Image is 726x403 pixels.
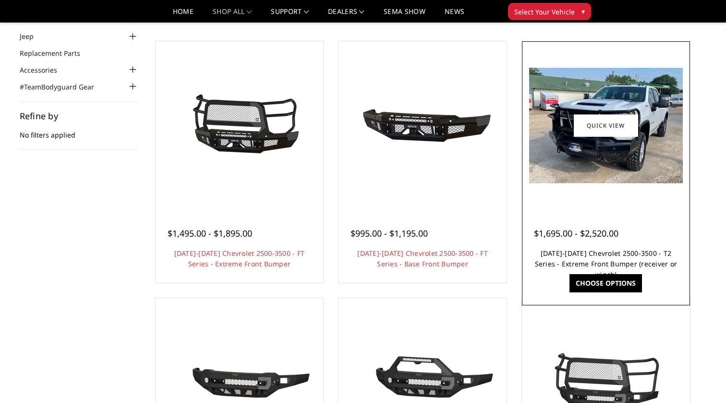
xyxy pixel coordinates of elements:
a: Choose Options [569,274,642,292]
span: Select Your Vehicle [514,7,575,17]
a: [DATE]-[DATE] Chevrolet 2500-3500 - T2 Series - Extreme Front Bumper (receiver or winch) [535,249,678,279]
a: Quick view [574,114,638,137]
iframe: Chat Widget [678,357,726,403]
a: Support [271,8,309,22]
span: $995.00 - $1,195.00 [351,227,428,239]
span: $1,495.00 - $1,895.00 [168,227,252,239]
a: SEMA Show [384,8,425,22]
button: Select Your Vehicle [508,3,591,20]
span: $1,695.00 - $2,520.00 [534,227,618,239]
a: Replacement Parts [20,48,92,58]
a: Dealers [328,8,364,22]
a: 2024-2026 Chevrolet 2500-3500 - FT Series - Extreme Front Bumper 2024-2026 Chevrolet 2500-3500 - ... [158,44,321,207]
img: 2024-2026 Chevrolet 2500-3500 - T2 Series - Extreme Front Bumper (receiver or winch) [529,68,683,183]
a: Accessories [20,65,69,75]
h5: Refine by [20,112,139,120]
a: News [445,8,464,22]
a: [DATE]-[DATE] Chevrolet 2500-3500 - FT Series - Extreme Front Bumper [174,249,305,268]
a: 2024-2026 Chevrolet 2500-3500 - T2 Series - Extreme Front Bumper (receiver or winch) 2024-2026 Ch... [524,44,688,207]
a: Home [173,8,194,22]
a: #TeamBodyguard Gear [20,82,106,92]
a: 2024-2025 Chevrolet 2500-3500 - FT Series - Base Front Bumper 2024-2025 Chevrolet 2500-3500 - FT ... [341,44,504,207]
a: [DATE]-[DATE] Chevrolet 2500-3500 - FT Series - Base Front Bumper [357,249,488,268]
a: Jeep [20,31,46,41]
div: No filters applied [20,112,139,150]
span: ▾ [581,6,585,16]
a: shop all [213,8,252,22]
